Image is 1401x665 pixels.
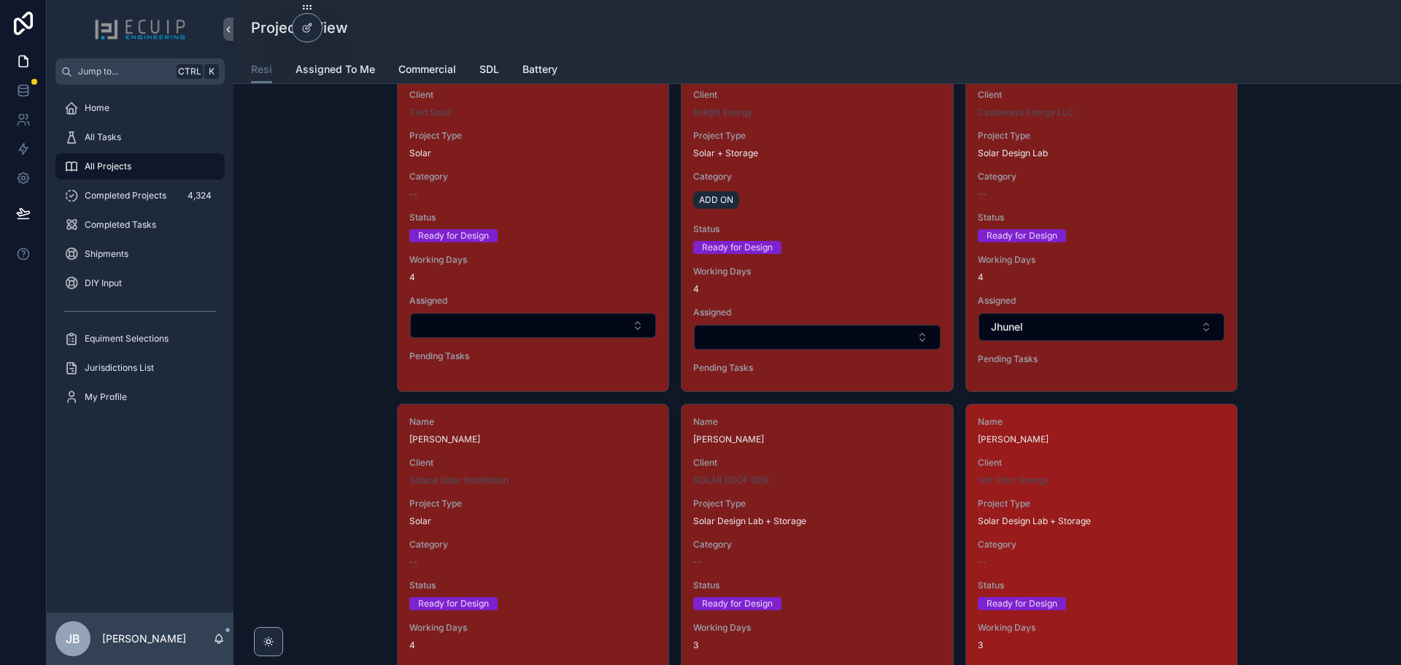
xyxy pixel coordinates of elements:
span: Client [978,89,1225,101]
a: Completed Projects4,324 [55,182,225,209]
div: scrollable content [47,85,233,429]
span: Solar Design Lab + Storage [693,515,806,527]
a: Battery [522,56,557,85]
span: 3 [978,639,1225,651]
span: Working Days [693,266,941,277]
span: All Projects [85,161,131,172]
span: Project Type [693,498,941,510]
span: Assigned [693,307,941,318]
span: Resi [251,62,272,77]
div: 4,324 [183,187,216,204]
span: Jump to... [78,66,171,77]
div: Ready for Design [702,597,773,610]
a: Resi [251,56,272,84]
span: Pending Tasks [693,362,941,374]
span: 4 [409,272,657,283]
span: Status [978,212,1225,223]
span: Equiment Selections [85,333,169,345]
span: 4 [409,639,657,651]
span: Project Type [409,498,657,510]
span: ADD ON [699,194,733,206]
a: DIY Input [55,270,225,296]
span: Assigned [409,295,657,307]
span: Ctrl [177,64,203,79]
span: Status [693,223,941,235]
span: 4 [693,283,941,295]
button: Select Button [979,313,1224,341]
span: Jurisdictions List [85,362,154,374]
span: -- [978,556,987,568]
span: Status [978,580,1225,591]
a: My Profile [55,384,225,410]
span: Client [693,457,941,469]
a: Tied Solar [409,107,452,118]
a: Enlight Energy [693,107,752,118]
span: -- [409,188,418,200]
span: -- [409,556,418,568]
span: [PERSON_NAME] [978,434,1225,445]
a: Completed Tasks [55,212,225,238]
div: Ready for Design [418,597,489,610]
img: App logo [94,18,186,41]
a: Equiment Selections [55,326,225,352]
a: All Tasks [55,124,225,150]
span: Completed Tasks [85,219,156,231]
span: 3 [693,639,941,651]
a: SOLAR ROOF GEN [693,474,769,486]
span: My Profile [85,391,127,403]
span: Category [409,539,657,550]
h1: Projects View [251,18,348,38]
span: Category [978,171,1225,182]
a: All Projects [55,153,225,180]
span: Category [409,171,657,182]
span: Category [693,171,941,182]
a: Jurisdictions List [55,355,225,381]
a: Shipments [55,241,225,267]
span: Status [409,212,657,223]
span: Shipments [85,248,128,260]
a: Volt Solar Energy [978,474,1049,486]
a: Castaways Energy LLC [978,107,1074,118]
span: Client [978,457,1225,469]
span: Working Days [409,254,657,266]
span: Working Days [409,622,657,634]
span: Category [978,539,1225,550]
span: 4 [978,272,1225,283]
span: Name [409,416,657,428]
div: Ready for Design [418,229,489,242]
span: DIY Input [85,277,122,289]
span: Battery [522,62,557,77]
span: Jhunel [991,320,1023,334]
span: Assigned [978,295,1225,307]
span: Working Days [978,254,1225,266]
button: Select Button [694,325,940,350]
span: K [206,66,217,77]
span: Solar [409,515,431,527]
span: Status [409,580,657,591]
span: Client [409,89,657,101]
span: Project Type [978,130,1225,142]
span: Name [693,416,941,428]
span: Status [693,580,941,591]
a: Name[PERSON_NAME]ClientCastaways Energy LLCProject TypeSolar Design LabCategory--StatusReady for ... [965,36,1238,392]
span: -- [978,188,987,200]
span: JB [66,630,80,647]
div: Ready for Design [702,241,773,254]
span: Client [693,89,941,101]
span: Project Type [693,130,941,142]
span: Client [409,457,657,469]
a: Solace Solar Installation [409,474,509,486]
span: [PERSON_NAME] [409,434,657,445]
span: [PERSON_NAME] [693,434,941,445]
p: [PERSON_NAME] [102,631,186,646]
span: Solar Design Lab [978,147,1048,159]
a: SDL [479,56,499,85]
span: Project Type [978,498,1225,510]
span: Solar Design Lab + Storage [978,515,1091,527]
span: Category [693,539,941,550]
a: Name[PERSON_NAME]ClientEnlight EnergyProject TypeSolar + StorageCategoryADD ONStatusReady for Des... [681,36,953,392]
a: Commercial [398,56,456,85]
